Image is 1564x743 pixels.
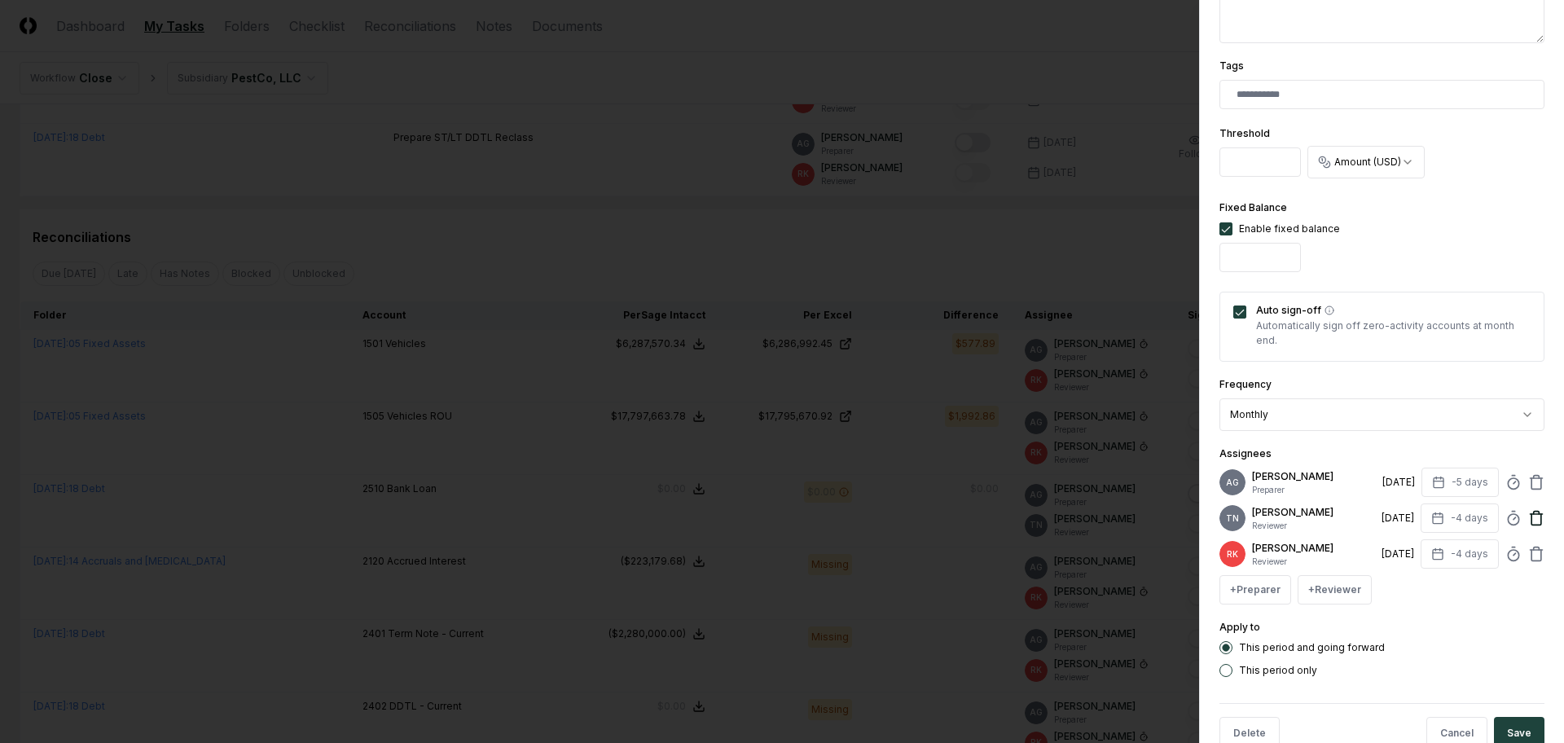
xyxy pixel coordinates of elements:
span: AG [1226,477,1239,489]
label: Auto sign-off [1256,306,1531,315]
label: Apply to [1219,621,1260,633]
button: -4 days [1421,539,1499,569]
div: [DATE] [1382,511,1414,525]
div: [DATE] [1382,547,1414,561]
label: Fixed Balance [1219,201,1287,213]
label: This period only [1239,666,1317,675]
button: -4 days [1421,503,1499,533]
span: RK [1227,548,1238,561]
p: Reviewer [1252,556,1375,568]
label: Frequency [1219,378,1272,390]
p: [PERSON_NAME] [1252,541,1375,556]
p: Automatically sign off zero-activity accounts at month end. [1256,319,1531,348]
p: [PERSON_NAME] [1252,505,1375,520]
button: Auto sign-off [1325,306,1334,315]
p: Reviewer [1252,520,1375,532]
button: +Preparer [1219,575,1291,605]
p: [PERSON_NAME] [1252,469,1376,484]
span: TN [1226,512,1239,525]
label: Threshold [1219,127,1270,139]
p: Preparer [1252,484,1376,496]
label: Tags [1219,59,1244,72]
label: This period and going forward [1239,643,1385,653]
label: Assignees [1219,447,1272,459]
button: -5 days [1421,468,1499,497]
div: [DATE] [1382,475,1415,490]
div: Enable fixed balance [1239,222,1340,236]
button: +Reviewer [1298,575,1372,605]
